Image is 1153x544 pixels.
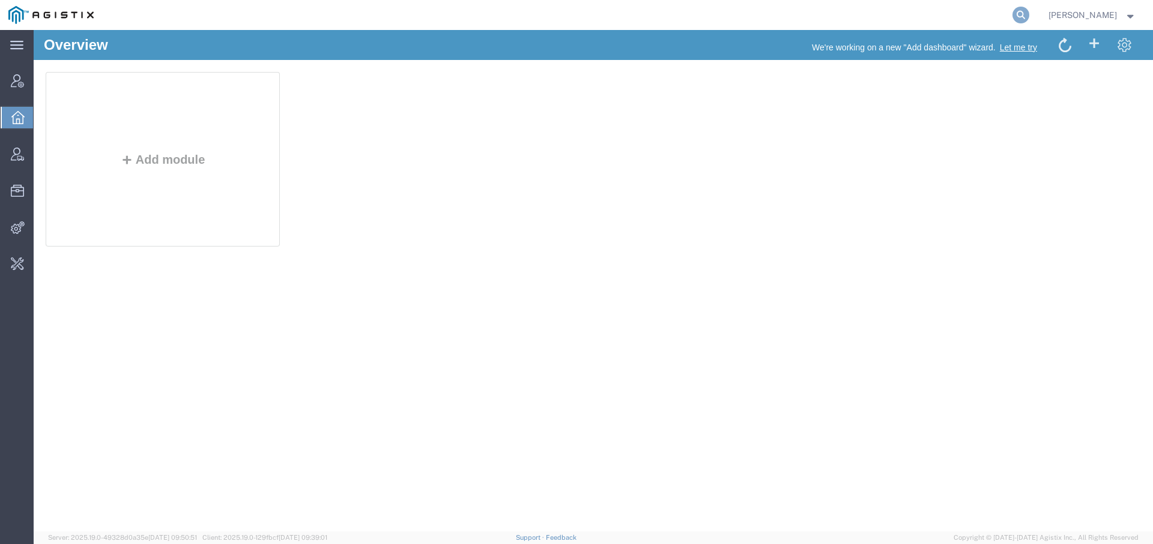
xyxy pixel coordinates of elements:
span: Copyright © [DATE]-[DATE] Agistix Inc., All Rights Reserved [954,533,1139,543]
span: [DATE] 09:50:51 [148,534,197,541]
span: [DATE] 09:39:01 [279,534,327,541]
iframe: FS Legacy Container [34,30,1153,531]
button: Add module [83,123,175,136]
span: Client: 2025.19.0-129fbcf [202,534,327,541]
a: Support [516,534,546,541]
a: Feedback [546,534,576,541]
span: Abbie Wilkiemeyer [1049,8,1117,22]
button: [PERSON_NAME] [1048,8,1137,22]
span: Server: 2025.19.0-49328d0a35e [48,534,197,541]
img: logo [8,6,94,24]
